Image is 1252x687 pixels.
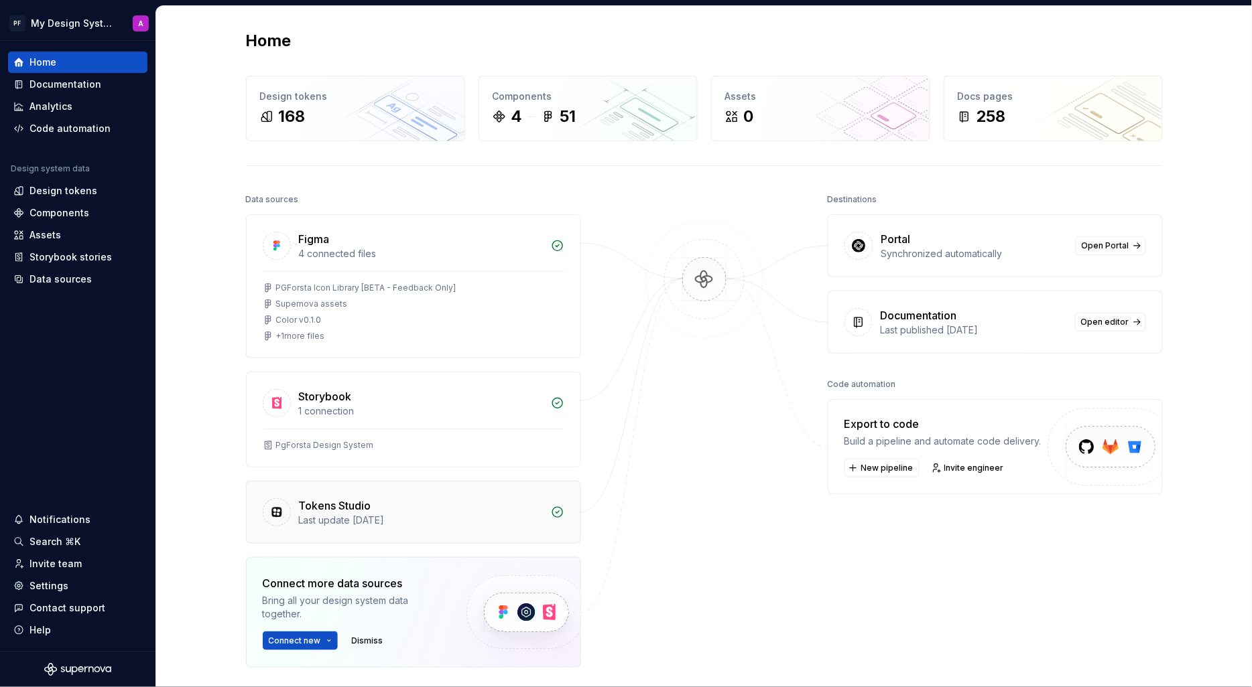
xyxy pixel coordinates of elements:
[29,273,92,286] div: Data sources
[29,513,90,526] div: Notifications
[977,106,1006,127] div: 258
[8,224,147,246] a: Assets
[246,481,581,544] a: Tokens StudioLast update [DATE]
[279,106,306,127] div: 168
[844,459,920,477] button: New pipeline
[8,96,147,117] a: Analytics
[8,575,147,597] a: Settings
[1075,313,1146,331] a: Open editor
[299,231,330,247] div: Figma
[8,52,147,73] a: Home
[725,90,916,103] div: Assets
[928,459,1010,477] a: Invite engineer
[138,18,143,29] div: A
[944,463,1004,473] span: Invite engineer
[276,315,322,325] div: Color v0.1.0
[246,214,581,358] a: Figma4 connected filesPGForsta Icon Library [BETA - Feedback Only]Supernova assetsColor v0.1.0+1m...
[8,597,147,619] button: Contact support
[8,269,147,290] a: Data sources
[246,190,299,209] div: Data sources
[828,375,896,394] div: Code automation
[276,331,325,341] div: + 1 more files
[29,623,51,637] div: Help
[8,246,147,268] a: Storybook stories
[44,663,111,676] svg: Supernova Logo
[352,635,383,646] span: Dismiss
[9,15,25,31] div: PF
[511,106,523,127] div: 4
[711,76,930,141] a: Assets0
[263,631,338,650] button: Connect new
[881,307,957,323] div: Documentation
[29,557,82,570] div: Invite team
[299,388,352,404] div: Storybook
[299,498,371,514] div: Tokens Studio
[8,202,147,224] a: Components
[29,535,80,548] div: Search ⌘K
[29,100,72,113] div: Analytics
[11,163,90,174] div: Design system data
[1081,317,1129,327] span: Open editor
[276,440,374,451] div: PgForsta Design System
[944,76,1163,141] a: Docs pages258
[29,601,105,615] div: Contact support
[881,231,911,247] div: Portal
[29,122,111,135] div: Code automation
[560,106,576,127] div: 51
[844,416,1042,432] div: Export to code
[29,206,89,220] div: Components
[29,579,68,593] div: Settings
[29,56,56,69] div: Home
[881,247,1068,260] div: Synchronized automatically
[263,594,444,621] div: Bring all your design system data together.
[276,283,456,293] div: PGForsta Icon Library [BETA - Feedback Only]
[260,90,451,103] div: Design tokens
[744,106,754,127] div: 0
[246,372,581,467] a: Storybook1 connectionPgForsta Design System
[3,9,153,37] button: PFMy Design SystemA
[299,514,543,527] div: Last update [DATE]
[29,250,112,264] div: Storybook stories
[346,631,389,650] button: Dismiss
[8,619,147,641] button: Help
[299,404,543,418] div: 1 connection
[881,323,1067,337] div: Last published [DATE]
[828,190,877,209] div: Destinations
[246,76,465,141] a: Design tokens168
[1082,240,1129,251] span: Open Portal
[8,74,147,95] a: Documentation
[861,463,914,473] span: New pipeline
[1076,236,1146,255] a: Open Portal
[29,184,97,198] div: Design tokens
[8,180,147,202] a: Design tokens
[8,531,147,552] button: Search ⌘K
[958,90,1149,103] div: Docs pages
[269,635,321,646] span: Connect new
[8,509,147,530] button: Notifications
[29,228,61,242] div: Assets
[8,553,147,575] a: Invite team
[31,17,117,30] div: My Design System
[299,247,543,260] div: 4 connected files
[276,299,348,309] div: Supernova assets
[246,30,292,52] h2: Home
[844,435,1042,448] div: Build a pipeline and automate code delivery.
[29,78,101,91] div: Documentation
[493,90,684,103] div: Components
[8,118,147,139] a: Code automation
[479,76,698,141] a: Components451
[263,575,444,591] div: Connect more data sources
